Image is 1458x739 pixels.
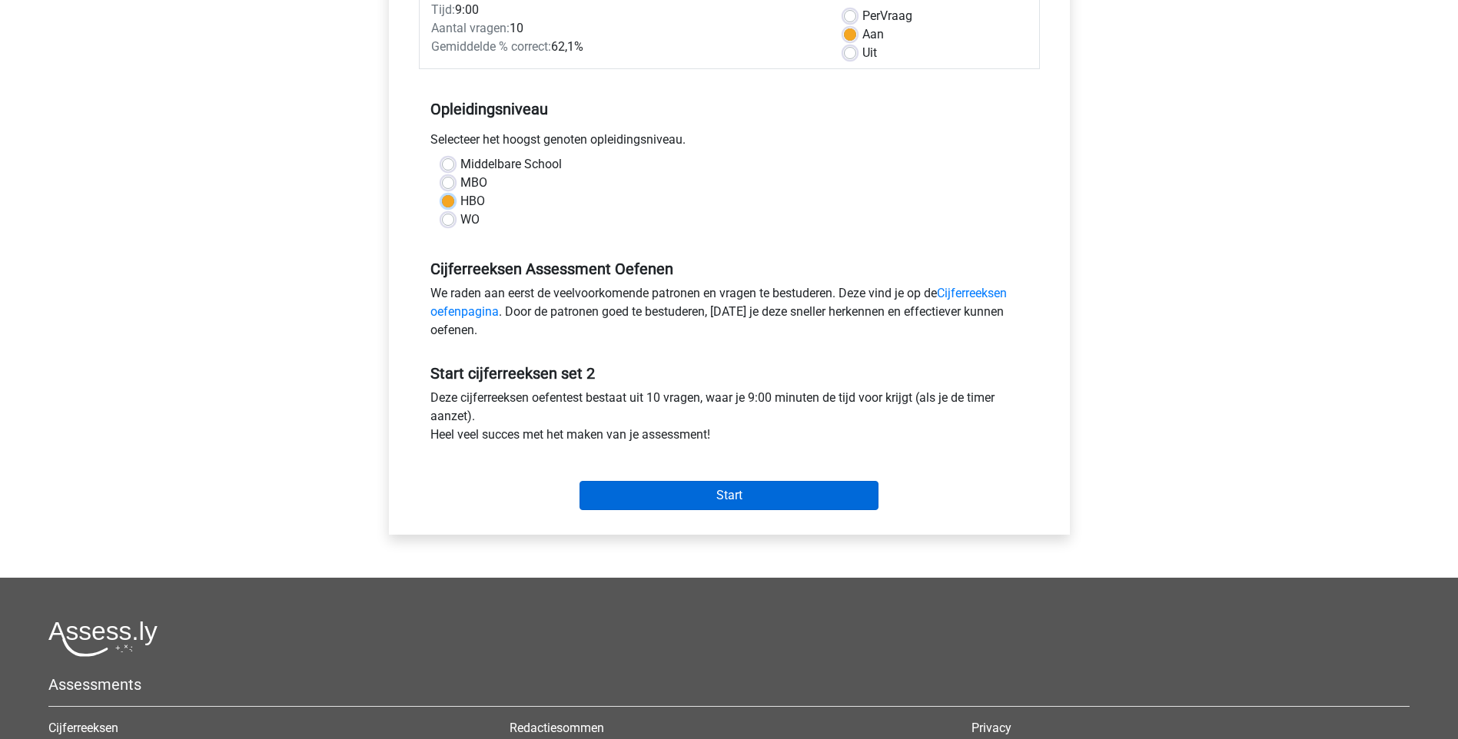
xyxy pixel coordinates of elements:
div: 62,1% [420,38,832,56]
label: MBO [460,174,487,192]
span: Per [862,8,880,23]
div: 10 [420,19,832,38]
h5: Assessments [48,675,1410,694]
div: Deze cijferreeksen oefentest bestaat uit 10 vragen, waar je 9:00 minuten de tijd voor krijgt (als... [419,389,1040,450]
span: Gemiddelde % correct: [431,39,551,54]
a: Redactiesommen [510,721,604,735]
a: Cijferreeksen [48,721,118,735]
label: Aan [862,25,884,44]
a: Privacy [971,721,1011,735]
img: Assessly logo [48,621,158,657]
label: Vraag [862,7,912,25]
h5: Opleidingsniveau [430,94,1028,124]
span: Tijd: [431,2,455,17]
label: HBO [460,192,485,210]
div: 9:00 [420,1,832,19]
input: Start [580,481,878,510]
h5: Cijferreeksen Assessment Oefenen [430,260,1028,278]
div: We raden aan eerst de veelvoorkomende patronen en vragen te bestuderen. Deze vind je op de . Door... [419,284,1040,346]
label: Middelbare School [460,155,562,174]
label: Uit [862,44,877,62]
div: Selecteer het hoogst genoten opleidingsniveau. [419,131,1040,155]
span: Aantal vragen: [431,21,510,35]
h5: Start cijferreeksen set 2 [430,364,1028,383]
label: WO [460,210,480,229]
